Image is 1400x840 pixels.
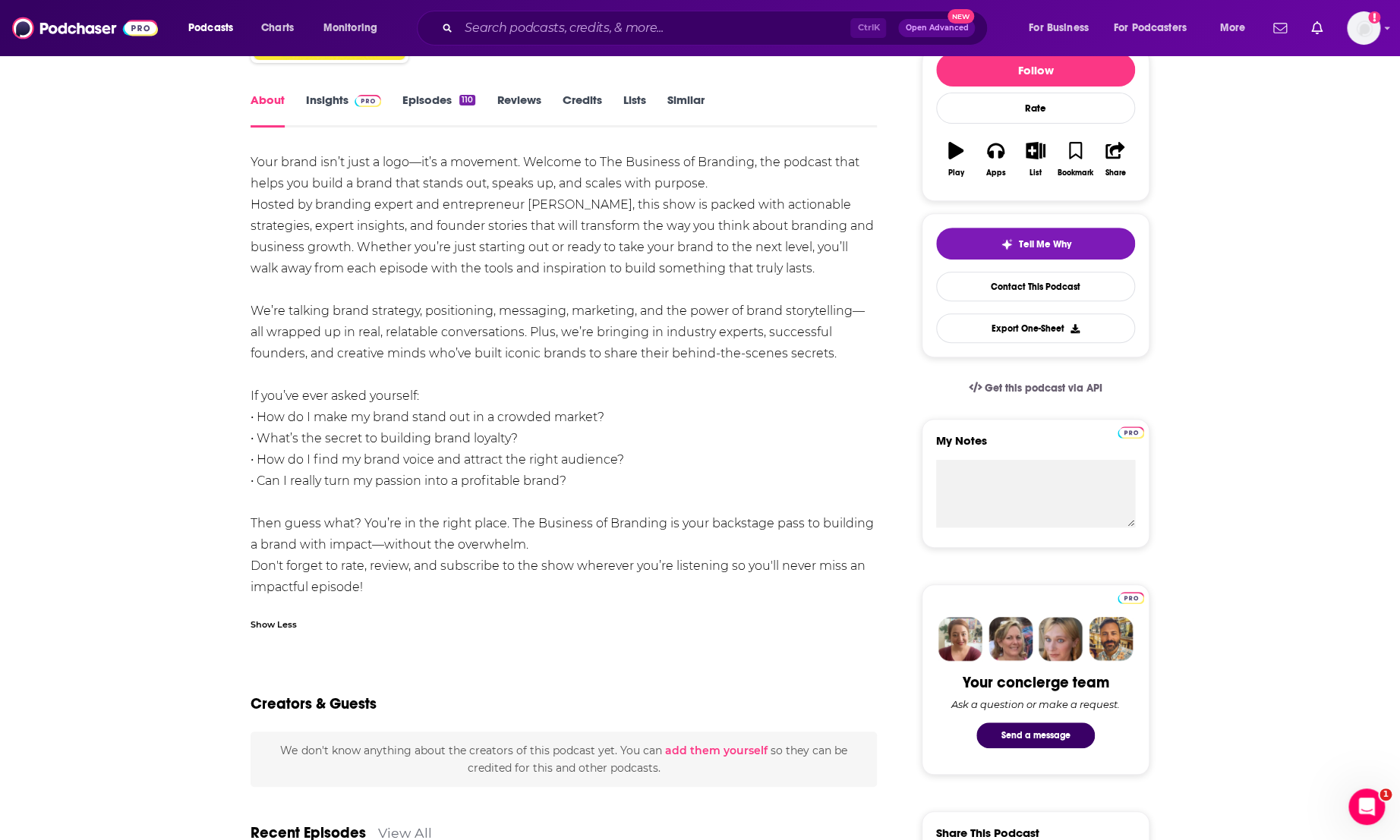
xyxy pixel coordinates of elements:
[1114,17,1187,39] span: For Podcasters
[936,53,1135,87] button: Follow
[1118,424,1144,439] a: Pro website
[306,93,381,127] a: InsightsPodchaser Pro
[936,433,1135,460] label: My Notes
[1118,426,1144,439] img: Podchaser Pro
[1267,15,1293,41] a: Show notifications dropdown
[1055,132,1095,187] button: Bookmark
[1348,788,1385,825] iframe: Intercom live chat
[402,93,475,127] a: Episodes110
[905,24,968,32] span: Open Advanced
[459,16,850,40] input: Search podcasts, credits, & more...
[948,168,964,178] div: Play
[1347,11,1380,45] button: Show profile menu
[1305,15,1329,41] a: Show notifications dropdown
[667,93,704,127] a: Similar
[323,17,377,39] span: Monitoring
[986,168,1006,178] div: Apps
[976,132,1015,187] button: Apps
[1019,238,1071,250] span: Tell Me Why
[1105,168,1125,178] div: Share
[251,694,377,713] h2: Creators & Guests
[188,17,233,39] span: Podcasts
[251,93,285,127] a: About
[938,617,982,661] img: Sydney Profile
[1219,17,1245,39] span: More
[1058,168,1093,178] div: Bookmark
[1118,592,1144,604] img: Podchaser Pro
[623,93,645,127] a: Lists
[431,11,1002,46] div: Search podcasts, credits, & more...
[948,9,975,24] span: New
[251,152,877,598] div: Your brand isn’t just a logo—it’s a movement. Welcome to The Business of Branding, the podcast th...
[985,382,1102,395] span: Get this podcast via API
[1347,11,1380,45] span: Logged in as Icons
[1118,590,1144,604] a: Pro website
[936,313,1135,343] button: Export One-Sheet
[1347,11,1380,45] img: User Profile
[1368,11,1380,24] svg: Add a profile image
[957,370,1115,407] a: Get this podcast via API
[1016,132,1055,187] button: List
[562,93,601,127] a: Credits
[664,744,767,757] button: add them yourself
[936,272,1135,301] a: Contact This Podcast
[1096,132,1135,187] button: Share
[1104,16,1209,40] button: open menu
[1089,617,1133,661] img: Jon Profile
[178,16,253,40] button: open menu
[251,16,303,40] a: Charts
[936,132,976,187] button: Play
[989,617,1033,661] img: Barbara Profile
[459,95,475,105] div: 110
[12,14,158,42] img: Podchaser - Follow, Share and Rate Podcasts
[936,826,1039,840] h3: Share This Podcast
[1018,16,1108,40] button: open menu
[1209,16,1264,40] button: open menu
[951,698,1120,710] div: Ask a question or make a request.
[1380,788,1392,801] span: 1
[936,93,1135,124] div: Rate
[355,95,381,107] img: Podchaser Pro
[850,18,886,38] span: Ctrl K
[936,228,1135,260] button: tell me why sparkleTell Me Why
[313,16,397,40] button: open menu
[261,17,294,39] span: Charts
[280,744,847,774] span: We don't know anything about the creators of this podcast yet . You can so they can be credited f...
[963,673,1109,692] div: Your concierge team
[1039,617,1083,661] img: Jules Profile
[497,93,541,127] a: Reviews
[898,19,975,37] button: Open AdvancedNew
[1029,17,1089,39] span: For Business
[1030,168,1042,178] div: List
[1001,238,1013,250] img: tell me why sparkle
[976,722,1095,748] button: Send a message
